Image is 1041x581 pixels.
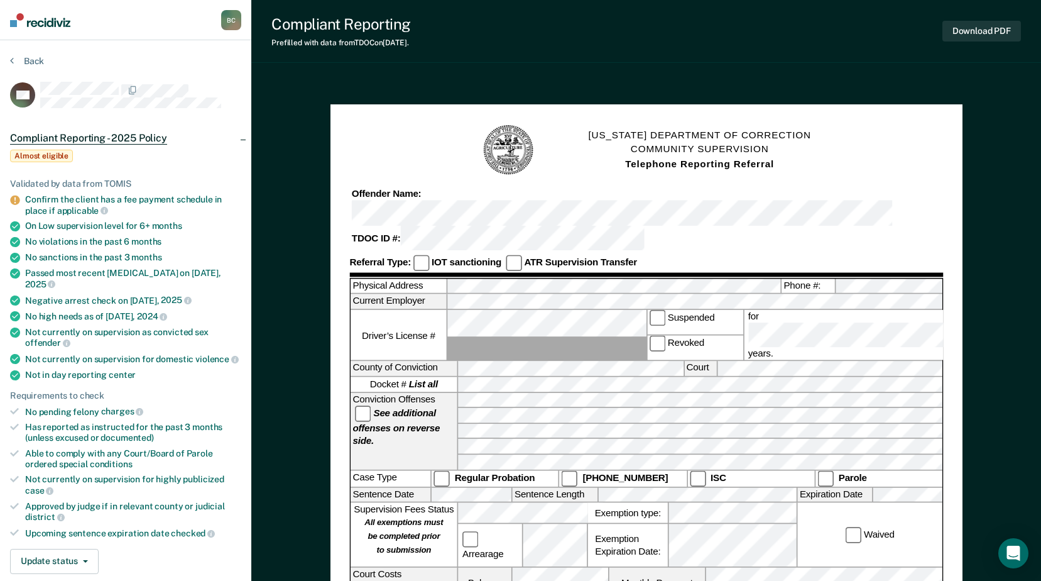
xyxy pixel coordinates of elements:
button: Download PDF [942,21,1021,41]
div: On Low supervision level for 6+ [25,221,241,231]
input: Waived [845,527,861,543]
div: Passed most recent [MEDICAL_DATA] on [DATE], [25,268,241,289]
input: Regular Probation [433,470,450,487]
span: months [152,221,182,231]
div: Supervision Fees Status [351,503,457,567]
div: Able to comply with any Court/Board of Parole ordered special [25,448,241,470]
label: Expiration Date [797,488,872,502]
span: conditions [90,459,133,469]
span: 2025 [161,295,191,305]
input: for years. [748,323,991,348]
input: [PHONE_NUMBER] [562,470,578,487]
strong: Offender Name: [352,189,422,199]
div: B C [221,10,241,30]
button: Back [10,55,44,67]
button: Update status [10,549,99,574]
div: Conviction Offenses [351,393,457,470]
span: months [131,252,161,262]
div: Not currently on supervision as convicted sex [25,327,241,348]
strong: ISC [711,472,726,483]
div: Exemption Expiration Date: [588,524,668,567]
span: Docket # [369,378,437,390]
input: See additional offenses on reverse side. [355,406,371,422]
label: Driver’s License # [351,310,446,361]
strong: Referral Type: [349,257,411,268]
div: Validated by data from TOMIS [10,179,241,189]
label: County of Conviction [351,362,457,376]
strong: ATR Supervision Transfer [524,257,637,268]
input: Arrearage [462,531,479,548]
div: Upcoming sentence expiration date [25,528,241,539]
span: 2025 [25,279,55,289]
input: ISC [689,470,706,487]
strong: See additional offenses on reverse side. [352,407,440,446]
span: Compliant Reporting - 2025 Policy [10,132,167,145]
div: Open Intercom Messenger [998,538,1028,568]
img: TN Seal [482,124,535,177]
div: Has reported as instructed for the past 3 months (unless excused or [25,422,241,443]
strong: Telephone Reporting Referral [625,158,774,169]
div: Compliant Reporting [271,15,411,33]
span: documented) [101,433,153,443]
label: Phone #: [782,279,835,293]
button: BC [221,10,241,30]
label: Exemption type: [588,503,668,523]
span: checked [171,528,215,538]
strong: TDOC ID #: [352,233,401,243]
div: Prefilled with data from TDOC on [DATE] . [271,38,411,47]
div: No pending felony [25,406,241,418]
strong: Parole [838,472,866,483]
label: Waived [843,527,897,543]
strong: [PHONE_NUMBER] [582,472,668,483]
label: Suspended [647,310,743,335]
input: IOT sanctioning [413,255,429,272]
span: 2024 [137,311,167,321]
label: for years. [746,310,994,361]
div: Not in day reporting [25,370,241,380]
label: Sentence Date [351,488,430,502]
div: No high needs as of [DATE], [25,311,241,322]
div: Not currently on supervision for domestic [25,353,241,365]
input: Parole [817,470,834,487]
strong: List all [408,379,437,390]
strong: All exemptions must be completed prior to submission [364,518,443,555]
div: Requirements to check [10,390,241,401]
label: Court [684,362,716,376]
img: Recidiviz [10,13,70,27]
span: charges [101,406,144,416]
div: Negative arrest check on [DATE], [25,295,241,306]
div: Confirm the client has a fee payment schedule in place if applicable [25,194,241,216]
span: violence [195,354,239,364]
div: No violations in the past 6 [25,236,241,247]
strong: Regular Probation [454,472,535,483]
span: district [25,512,65,522]
strong: IOT sanctioning [432,257,501,268]
input: ATR Supervision Transfer [506,255,522,272]
span: Almost eligible [10,150,73,162]
div: Approved by judge if in relevant county or judicial [25,501,241,523]
span: offender [25,338,70,348]
label: Revoked [647,336,743,361]
span: case [25,485,53,495]
label: Arrearage [460,531,520,560]
label: Physical Address [351,279,446,293]
input: Suspended [649,310,665,326]
input: Revoked [649,336,665,352]
div: No sanctions in the past 3 [25,252,241,263]
label: Sentence Length [512,488,597,502]
div: Not currently on supervision for highly publicized [25,474,241,495]
h1: [US_STATE] DEPARTMENT OF CORRECTION COMMUNITY SUPERVISION [588,129,810,172]
span: center [109,370,136,380]
div: Case Type [351,470,430,487]
label: Current Employer [351,294,446,309]
span: months [131,236,161,246]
